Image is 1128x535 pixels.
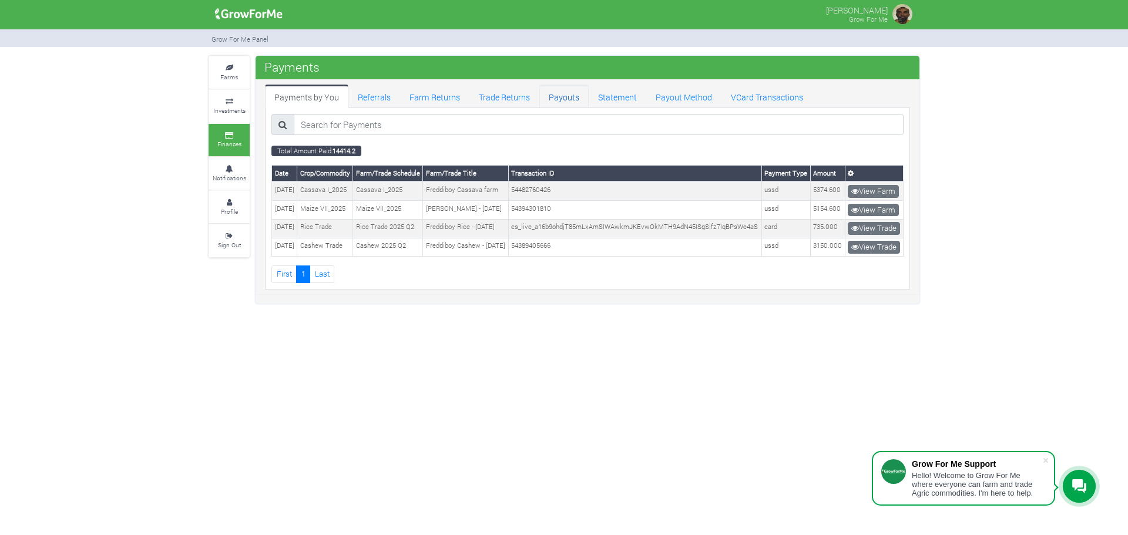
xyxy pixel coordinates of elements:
[353,238,423,257] td: Cashew 2025 Q2
[310,265,334,282] a: Last
[508,238,761,257] td: 54389405666
[353,219,423,238] td: Rice Trade 2025 Q2
[271,265,904,282] nav: Page Navigation
[400,85,469,108] a: Farm Returns
[221,207,238,216] small: Profile
[761,181,810,200] td: ussd
[539,85,589,108] a: Payouts
[826,2,888,16] p: [PERSON_NAME]
[761,238,810,257] td: ussd
[272,219,297,238] td: [DATE]
[297,201,353,220] td: Maize VII_2025
[849,15,888,23] small: Grow For Me
[261,55,323,79] span: Payments
[333,146,355,155] b: 14414.2
[211,35,268,43] small: Grow For Me Panel
[211,2,287,26] img: growforme image
[508,201,761,220] td: 54394301810
[508,181,761,200] td: 54482760426
[589,85,646,108] a: Statement
[721,85,813,108] a: VCard Transactions
[848,241,900,254] a: View Trade
[271,146,361,156] small: Total Amount Paid:
[423,219,508,238] td: Freddiboy Rice - [DATE]
[423,181,508,200] td: Freddiboy Cassava farm
[218,241,241,249] small: Sign Out
[297,181,353,200] td: Cassava I_2025
[353,166,423,181] th: Farm/Trade Schedule
[217,140,241,148] small: Finances
[297,166,353,181] th: Crop/Commodity
[296,265,310,282] a: 1
[810,238,845,257] td: 3150.000
[294,114,904,135] input: Search for Payments
[423,201,508,220] td: [PERSON_NAME] - [DATE]
[209,157,250,190] a: Notifications
[297,219,353,238] td: Rice Trade
[761,166,810,181] th: Payment Type
[272,238,297,257] td: [DATE]
[353,181,423,200] td: Cassava I_2025
[297,238,353,257] td: Cashew Trade
[209,124,250,156] a: Finances
[423,166,508,181] th: Farm/Trade Title
[353,201,423,220] td: Maize VII_2025
[508,166,761,181] th: Transaction ID
[508,219,761,238] td: cs_live_a16b9ohdjT85mLxAmSIWAwkmJKEvwOkMTH9AdN45ISgSifz7IqBPsWe4aS
[848,185,899,198] a: View Farm
[272,201,297,220] td: [DATE]
[891,2,914,26] img: growforme image
[761,219,810,238] td: card
[213,106,246,115] small: Investments
[209,90,250,122] a: Investments
[469,85,539,108] a: Trade Returns
[272,166,297,181] th: Date
[646,85,721,108] a: Payout Method
[810,219,845,238] td: 735.000
[271,265,297,282] a: First
[209,56,250,89] a: Farms
[220,73,238,81] small: Farms
[810,181,845,200] td: 5374.600
[423,238,508,257] td: Freddiboy Cashew - [DATE]
[272,181,297,200] td: [DATE]
[912,471,1042,497] div: Hello! Welcome to Grow For Me where everyone can farm and trade Agric commodities. I'm here to help.
[810,201,845,220] td: 5154.600
[265,85,348,108] a: Payments by You
[213,174,246,182] small: Notifications
[848,204,899,217] a: View Farm
[810,166,845,181] th: Amount
[912,459,1042,469] div: Grow For Me Support
[348,85,400,108] a: Referrals
[848,222,900,235] a: View Trade
[761,201,810,220] td: ussd
[209,224,250,257] a: Sign Out
[209,191,250,223] a: Profile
